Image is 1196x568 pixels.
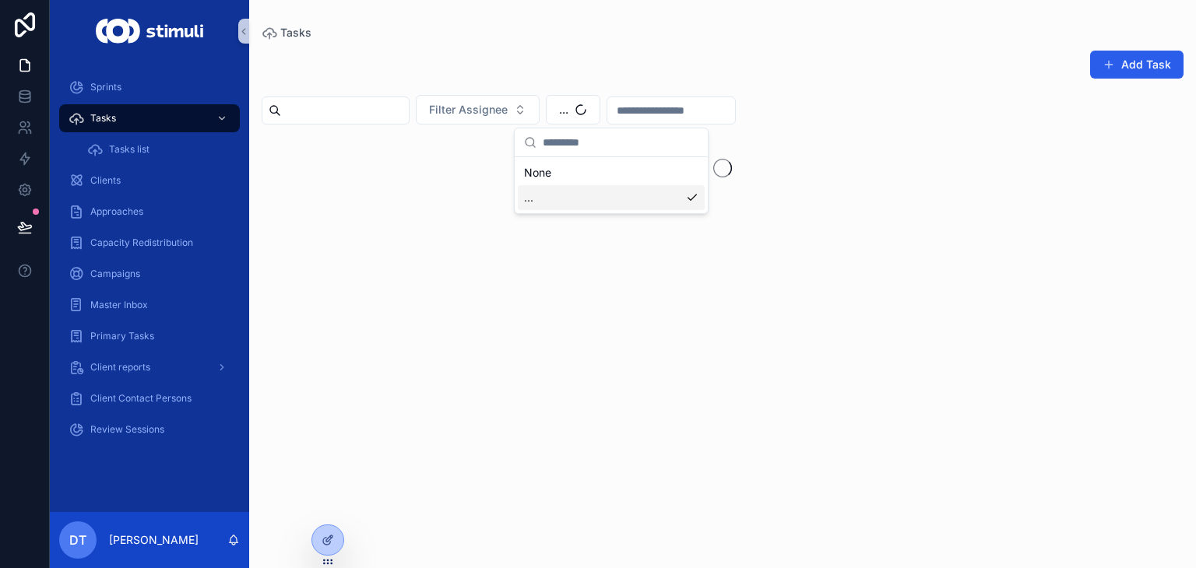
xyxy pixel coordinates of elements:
a: Capacity Redistribution [59,229,240,257]
div: None [518,160,705,185]
span: Tasks [280,25,311,40]
span: ... [559,102,568,117]
span: Master Inbox [90,299,148,311]
span: Tasks [90,112,116,124]
a: Review Sessions [59,415,240,444]
a: Sprints [59,73,240,101]
span: Review Sessions [90,423,164,436]
a: Campaigns [59,260,240,288]
span: Primary Tasks [90,330,154,342]
p: [PERSON_NAME] [109,532,199,548]
span: Clients [90,174,121,187]
div: scrollable content [50,62,249,464]
span: DT [69,531,86,549]
span: ... [524,190,533,205]
a: Tasks [59,104,240,132]
a: Client reports [59,353,240,381]
a: Tasks list [78,135,240,163]
div: Suggestions [515,157,708,213]
img: App logo [96,19,202,44]
span: Client Contact Persons [90,392,192,405]
span: Filter Assignee [429,102,508,117]
span: Sprints [90,81,121,93]
span: Campaigns [90,268,140,280]
span: Approaches [90,205,143,218]
button: Add Task [1090,51,1184,79]
a: Approaches [59,198,240,226]
a: Master Inbox [59,291,240,319]
a: Clients [59,167,240,195]
span: Client reports [90,361,150,373]
button: Select Button [546,95,600,124]
a: Client Contact Persons [59,384,240,412]
span: Capacity Redistribution [90,237,193,249]
span: Tasks list [109,143,149,156]
a: Tasks [262,25,311,40]
a: Primary Tasks [59,322,240,350]
button: Select Button [416,95,540,124]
